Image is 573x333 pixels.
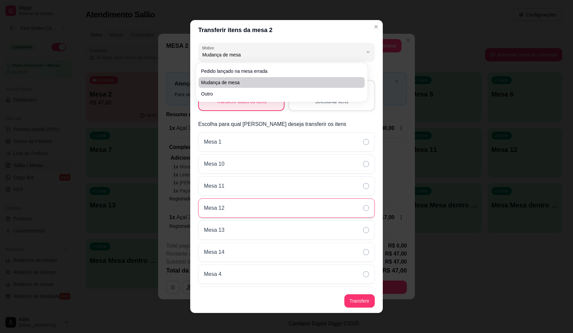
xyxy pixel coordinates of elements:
p: Mesa 13 [204,226,224,234]
p: Mesa 4 [204,270,221,278]
p: Escolha para qual [PERSON_NAME] deseja transferir os itens [198,120,375,128]
button: Close [371,21,381,32]
p: Mesa 12 [204,204,224,212]
p: Mesa 14 [204,248,224,256]
p: Mesa 11 [204,182,224,190]
p: Mesa 10 [204,160,224,168]
button: Transferir [344,294,375,308]
span: Mudança de mesa [201,79,355,86]
header: Transferir itens da mesa 2 [190,20,383,40]
label: Motivo [202,45,216,51]
span: Mudança de mesa [202,51,363,58]
p: Mesa 1 [204,138,221,146]
span: Pedido lançado na mesa errada [201,68,355,74]
span: Outro [201,91,355,97]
